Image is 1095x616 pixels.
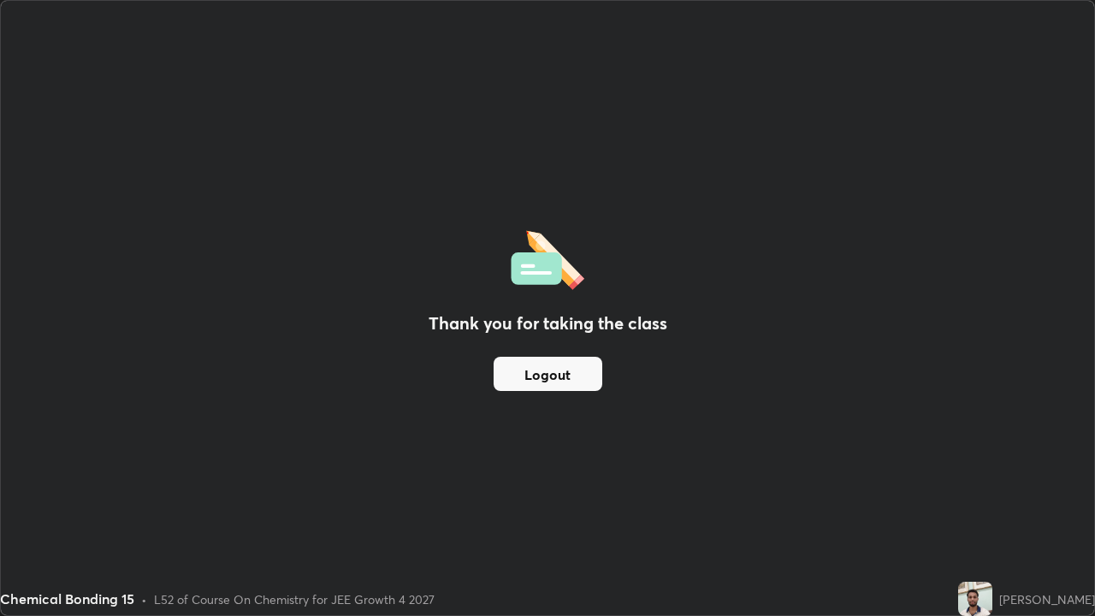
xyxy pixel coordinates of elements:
[999,590,1095,608] div: [PERSON_NAME]
[494,357,602,391] button: Logout
[958,582,992,616] img: c66d2e97de7f40d29c29f4303e2ba008.jpg
[429,311,667,336] h2: Thank you for taking the class
[511,225,584,290] img: offlineFeedback.1438e8b3.svg
[154,590,435,608] div: L52 of Course On Chemistry for JEE Growth 4 2027
[141,590,147,608] div: •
